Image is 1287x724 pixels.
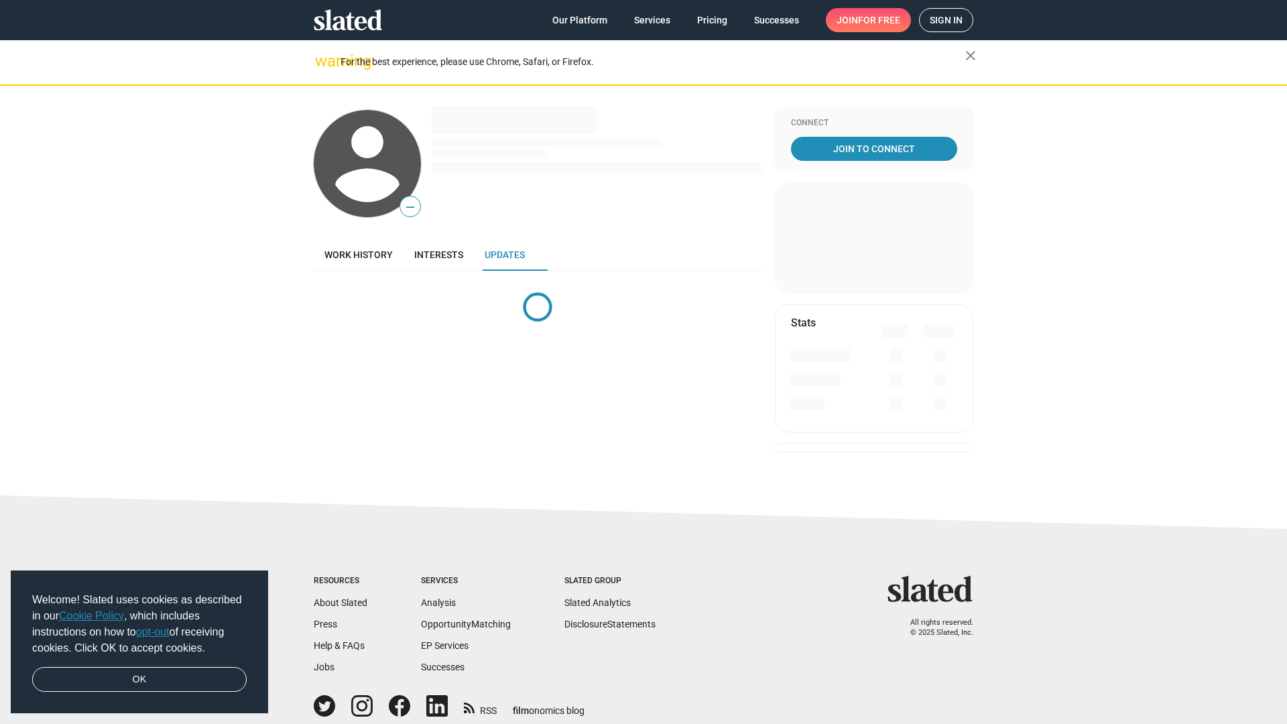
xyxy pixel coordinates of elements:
span: Sign in [930,9,963,32]
a: filmonomics blog [513,694,585,717]
a: Help & FAQs [314,640,365,651]
a: DisclosureStatements [564,619,656,629]
mat-card-title: Stats [791,316,816,330]
span: Interests [414,249,463,260]
a: Jobs [314,662,334,672]
span: Services [634,8,670,32]
a: Successes [743,8,810,32]
mat-icon: warning [315,53,331,69]
a: opt-out [136,626,170,638]
span: Pricing [697,8,727,32]
a: EP Services [421,640,469,651]
div: For the best experience, please use Chrome, Safari, or Firefox. [341,53,965,71]
a: Analysis [421,597,456,608]
span: film [513,705,529,716]
mat-icon: close [963,48,979,64]
div: Services [421,576,511,587]
a: About Slated [314,597,367,608]
a: Pricing [686,8,738,32]
span: Work history [324,249,393,260]
span: Welcome! Slated uses cookies as described in our , which includes instructions on how to of recei... [32,592,247,656]
span: — [400,198,420,216]
span: Join To Connect [794,137,955,161]
a: Services [623,8,681,32]
span: Successes [754,8,799,32]
span: Updates [485,249,525,260]
div: Resources [314,576,367,587]
span: Join [837,8,900,32]
a: dismiss cookie message [32,667,247,692]
a: Work history [314,239,404,271]
a: Sign in [919,8,973,32]
a: Join To Connect [791,137,957,161]
a: Successes [421,662,465,672]
a: RSS [464,697,497,717]
div: Connect [791,118,957,129]
a: Updates [474,239,536,271]
p: All rights reserved. © 2025 Slated, Inc. [896,618,973,638]
a: OpportunityMatching [421,619,511,629]
a: Joinfor free [826,8,911,32]
a: Cookie Policy [59,610,124,621]
span: Our Platform [552,8,607,32]
a: Press [314,619,337,629]
a: Slated Analytics [564,597,631,608]
span: for free [858,8,900,32]
div: cookieconsent [11,570,268,714]
a: Interests [404,239,474,271]
div: Slated Group [564,576,656,587]
a: Our Platform [542,8,618,32]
